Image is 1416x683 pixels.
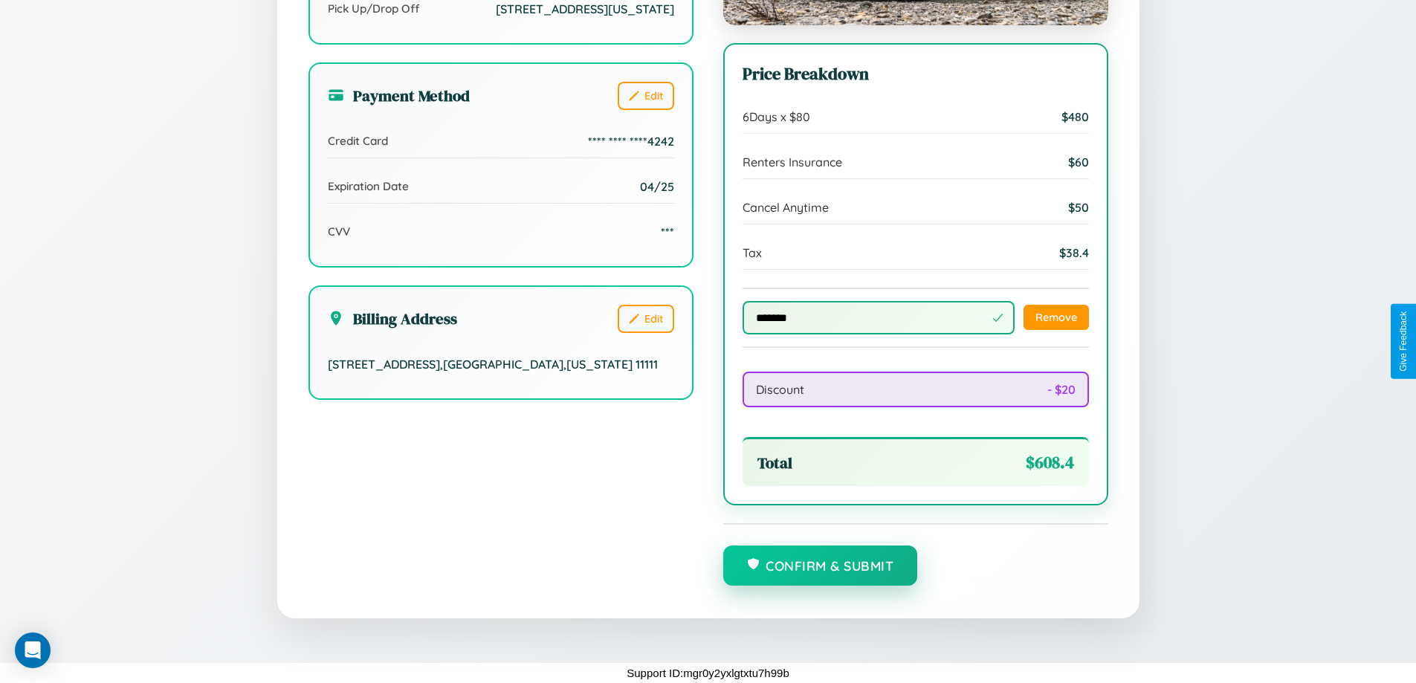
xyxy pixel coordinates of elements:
[328,179,409,193] span: Expiration Date
[328,85,470,106] h3: Payment Method
[757,452,792,473] span: Total
[1024,305,1089,330] button: Remove
[743,245,762,260] span: Tax
[618,82,674,110] button: Edit
[756,382,804,397] span: Discount
[743,155,842,169] span: Renters Insurance
[328,134,388,148] span: Credit Card
[627,663,789,683] p: Support ID: mgr0y2yxlgtxtu7h99b
[1398,311,1409,372] div: Give Feedback
[640,179,674,194] span: 04/25
[1061,109,1089,124] span: $ 480
[1047,382,1076,397] span: - $ 20
[328,357,658,372] span: [STREET_ADDRESS] , [GEOGRAPHIC_DATA] , [US_STATE] 11111
[743,62,1089,85] h3: Price Breakdown
[1068,200,1089,215] span: $ 50
[1059,245,1089,260] span: $ 38.4
[618,305,674,333] button: Edit
[328,224,350,239] span: CVV
[15,632,51,668] div: Open Intercom Messenger
[723,546,918,586] button: Confirm & Submit
[328,1,420,16] span: Pick Up/Drop Off
[496,1,674,16] span: [STREET_ADDRESS][US_STATE]
[1026,451,1074,474] span: $ 608.4
[328,308,457,329] h3: Billing Address
[743,200,829,215] span: Cancel Anytime
[743,109,810,124] span: 6 Days x $ 80
[1068,155,1089,169] span: $ 60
